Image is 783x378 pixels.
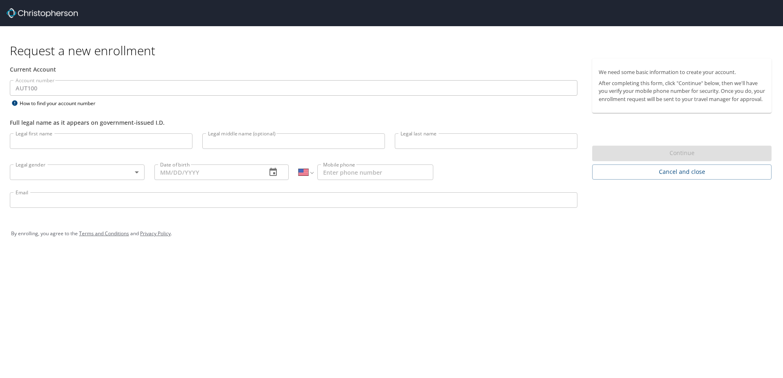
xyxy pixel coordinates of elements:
[599,167,765,177] span: Cancel and close
[599,79,765,103] p: After completing this form, click "Continue" below, then we'll have you verify your mobile phone ...
[10,43,778,59] h1: Request a new enrollment
[10,118,577,127] div: Full legal name as it appears on government-issued I.D.
[140,230,171,237] a: Privacy Policy
[599,68,765,76] p: We need some basic information to create your account.
[7,8,78,18] img: cbt logo
[154,164,260,180] input: MM/DD/YYYY
[11,223,772,244] div: By enrolling, you agree to the and .
[10,65,577,74] div: Current Account
[10,164,145,180] div: ​
[592,164,772,180] button: Cancel and close
[79,230,129,237] a: Terms and Conditions
[10,98,112,108] div: How to find your account number
[317,164,433,180] input: Enter phone number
